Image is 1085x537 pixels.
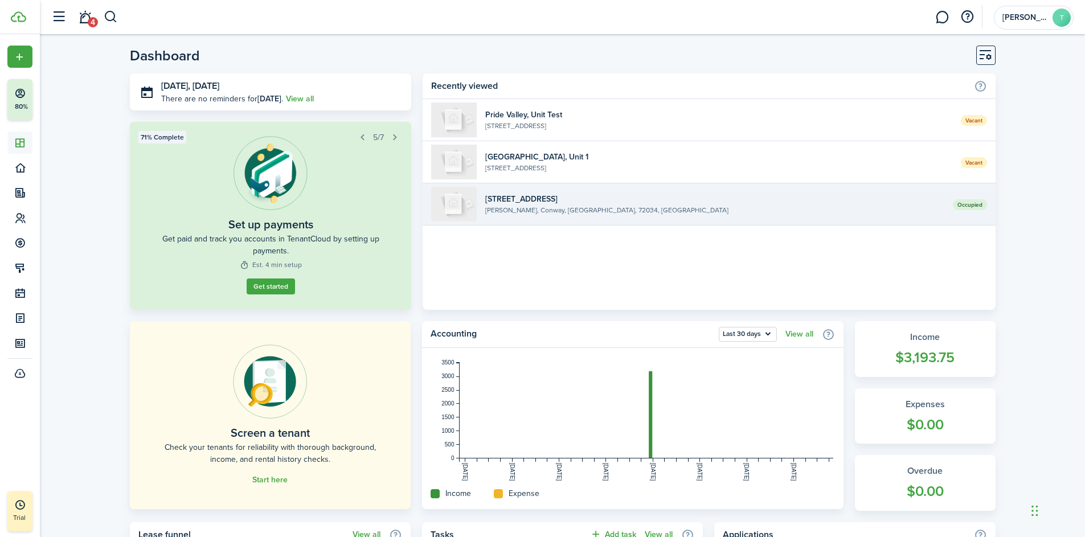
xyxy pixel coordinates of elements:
[451,455,455,461] tspan: 0
[130,48,200,63] header-page-title: Dashboard
[234,136,308,210] img: Online payments
[931,3,953,32] a: Messaging
[866,347,984,368] widget-stats-count: $3,193.75
[13,513,59,523] p: Trial
[431,103,477,137] img: Test
[431,327,713,342] home-widget-title: Accounting
[441,373,455,379] tspan: 3000
[104,7,118,27] button: Search
[890,414,1085,537] iframe: Chat Widget
[286,93,314,105] a: View all
[431,145,477,179] img: 1
[866,414,984,436] widget-stats-count: $0.00
[855,388,996,444] a: Expenses$0.00
[785,330,813,339] a: View all
[866,464,984,478] widget-stats-title: Overdue
[7,46,32,68] button: Open menu
[441,400,455,407] tspan: 2000
[866,481,984,502] widget-stats-count: $0.00
[462,463,468,481] tspan: [DATE]
[88,17,98,27] span: 4
[431,79,968,93] home-widget-title: Recently viewed
[11,11,26,22] img: TenantCloud
[650,463,656,481] tspan: [DATE]
[161,79,403,93] h3: [DATE], [DATE]
[485,109,952,121] widget-list-item-title: Pride Valley, Unit Test
[233,345,307,419] img: Online payments
[485,163,952,173] widget-list-item-description: [STREET_ADDRESS]
[155,233,386,257] widget-step-description: Get paid and track you accounts in TenantCloud by setting up payments.
[1053,9,1071,27] avatar-text: T
[373,132,384,144] span: 5/7
[387,129,403,145] button: Next step
[74,3,96,32] a: Notifications
[866,397,984,411] widget-stats-title: Expenses
[247,278,295,294] a: Get started
[509,463,515,481] tspan: [DATE]
[445,441,455,448] tspan: 500
[743,463,750,481] tspan: [DATE]
[485,205,944,215] widget-list-item-description: [PERSON_NAME], Conway, [GEOGRAPHIC_DATA], 72034, [GEOGRAPHIC_DATA]
[252,475,288,485] a: Start here
[855,455,996,511] a: Overdue$0.00
[257,93,281,105] b: [DATE]
[441,387,455,393] tspan: 2500
[445,487,471,499] home-widget-title: Income
[961,157,987,168] span: Vacant
[228,216,313,233] widget-step-title: Set up payments
[240,260,302,270] widget-step-time: Est. 4 min setup
[14,102,28,112] p: 80%
[161,93,283,105] p: There are no reminders for .
[431,187,477,222] img: 195
[141,132,184,142] span: 71% Complete
[485,193,944,205] widget-list-item-title: [STREET_ADDRESS]
[976,46,996,65] button: Customise
[697,463,703,481] tspan: [DATE]
[155,441,385,465] home-placeholder-description: Check your tenants for reliability with thorough background, income, and rental history checks.
[791,463,797,481] tspan: [DATE]
[509,487,539,499] home-widget-title: Expense
[7,491,32,531] a: Trial
[7,79,102,120] button: 80%
[485,121,952,131] widget-list-item-description: [STREET_ADDRESS]
[48,6,69,28] button: Open sidebar
[441,428,455,434] tspan: 1000
[1002,14,1048,22] span: Tyler
[855,321,996,377] a: Income$3,193.75
[556,463,562,481] tspan: [DATE]
[866,330,984,344] widget-stats-title: Income
[354,129,370,145] button: Prev step
[441,414,455,420] tspan: 1500
[441,359,455,366] tspan: 3500
[485,151,952,163] widget-list-item-title: [GEOGRAPHIC_DATA], Unit 1
[231,424,310,441] home-placeholder-title: Screen a tenant
[961,115,987,126] span: Vacant
[953,199,987,210] span: Occupied
[957,7,977,27] button: Open resource center
[1031,494,1038,528] div: Drag
[603,463,609,481] tspan: [DATE]
[719,327,777,342] button: Last 30 days
[719,327,777,342] button: Open menu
